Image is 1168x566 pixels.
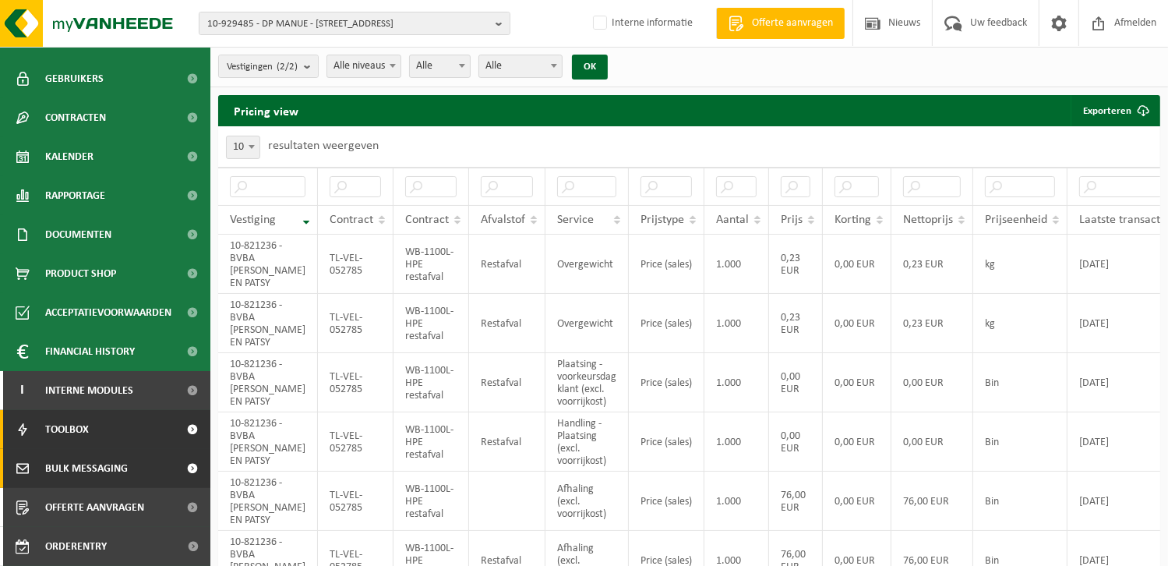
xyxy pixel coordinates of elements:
td: TL-VEL-052785 [318,353,393,412]
span: Vestiging [230,214,276,226]
td: 1.000 [704,294,769,353]
td: 0,00 EUR [823,472,891,531]
td: kg [973,294,1067,353]
td: restafval [469,412,545,472]
td: 0,23 EUR [891,235,973,294]
label: Interne informatie [590,12,693,35]
label: resultaten weergeven [268,140,379,152]
td: 0,23 EUR [769,294,823,353]
td: TL-VEL-052785 [318,472,393,531]
span: Acceptatievoorwaarden [45,293,171,332]
span: Orderentry Goedkeuring [45,527,176,566]
td: 0,00 EUR [823,353,891,412]
td: TL-VEL-052785 [318,294,393,353]
td: Bin [973,353,1067,412]
td: Bin [973,472,1067,531]
td: kg [973,235,1067,294]
td: 0,00 EUR [891,353,973,412]
td: 1.000 [704,412,769,472]
td: 1.000 [704,472,769,531]
h2: Pricing view [218,95,314,126]
span: Kalender [45,137,94,176]
span: 10 [226,136,260,159]
td: 10-821236 - BVBA [PERSON_NAME] EN PATSY [218,353,318,412]
count: (2/2) [277,62,298,72]
span: Offerte aanvragen [748,16,837,31]
td: 0,23 EUR [769,235,823,294]
td: WB-1100L-HPE restafval [393,353,469,412]
td: 0,23 EUR [891,294,973,353]
td: WB-1100L-HPE restafval [393,472,469,531]
span: Contracten [45,98,106,137]
span: Nettoprijs [903,214,953,226]
span: Bulk Messaging [45,449,128,488]
td: Overgewicht [545,294,629,353]
td: 10-821236 - BVBA [PERSON_NAME] EN PATSY [218,294,318,353]
span: Documenten [45,215,111,254]
span: Alle niveaus [327,55,401,77]
button: 10-929485 - DP MANUE - [STREET_ADDRESS] [199,12,510,35]
span: Offerte aanvragen [45,488,144,527]
td: 1.000 [704,353,769,412]
span: 10-929485 - DP MANUE - [STREET_ADDRESS] [207,12,489,36]
td: 10-821236 - BVBA [PERSON_NAME] EN PATSY [218,235,318,294]
td: Price (sales) [629,294,704,353]
span: Alle [478,55,563,78]
span: Alle niveaus [326,55,401,78]
td: restafval [469,235,545,294]
span: Interne modules [45,371,133,410]
td: restafval [469,294,545,353]
button: Exporteren [1071,95,1159,126]
td: Bin [973,412,1067,472]
span: Prijs [781,214,803,226]
button: Vestigingen(2/2) [218,55,319,78]
td: Price (sales) [629,472,704,531]
td: 0,00 EUR [823,294,891,353]
td: WB-1100L-HPE restafval [393,235,469,294]
td: WB-1100L-HPE restafval [393,412,469,472]
span: Financial History [45,332,135,371]
span: Service [557,214,594,226]
button: OK [572,55,608,80]
span: Aantal [716,214,749,226]
td: Price (sales) [629,353,704,412]
span: 10 [227,136,259,158]
a: Offerte aanvragen [716,8,845,39]
span: Product Shop [45,254,116,293]
td: restafval [469,353,545,412]
span: Contract [405,214,449,226]
td: 0,00 EUR [769,353,823,412]
span: Prijstype [640,214,684,226]
span: Prijseenheid [985,214,1047,226]
td: 0,00 EUR [769,412,823,472]
td: 76,00 EUR [769,472,823,531]
td: 0,00 EUR [823,235,891,294]
td: 76,00 EUR [891,472,973,531]
span: Afvalstof [481,214,525,226]
td: WB-1100L-HPE restafval [393,294,469,353]
span: Korting [835,214,871,226]
span: Toolbox [45,410,89,449]
span: Alle [409,55,471,78]
td: TL-VEL-052785 [318,235,393,294]
td: Overgewicht [545,235,629,294]
span: Alle [410,55,470,77]
td: Afhaling (excl. voorrijkost) [545,472,629,531]
td: 0,00 EUR [891,412,973,472]
td: 0,00 EUR [823,412,891,472]
td: 10-821236 - BVBA [PERSON_NAME] EN PATSY [218,472,318,531]
span: Gebruikers [45,59,104,98]
span: Alle [479,55,562,77]
span: Vestigingen [227,55,298,79]
span: Rapportage [45,176,105,215]
td: 1.000 [704,235,769,294]
td: TL-VEL-052785 [318,412,393,472]
td: Plaatsing - voorkeursdag klant (excl. voorrijkost) [545,353,629,412]
span: Contract [330,214,373,226]
td: 10-821236 - BVBA [PERSON_NAME] EN PATSY [218,412,318,472]
span: I [16,371,30,410]
td: Handling - Plaatsing (excl. voorrijkost) [545,412,629,472]
td: Price (sales) [629,235,704,294]
td: Price (sales) [629,412,704,472]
